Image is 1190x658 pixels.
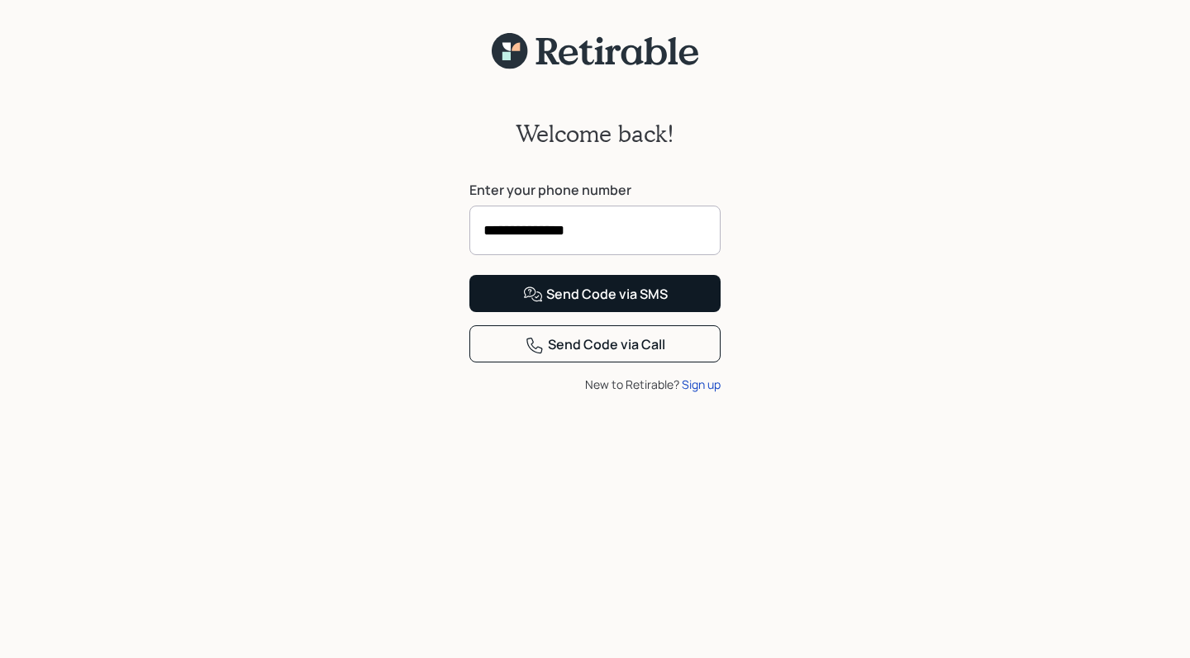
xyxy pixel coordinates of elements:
[469,181,721,199] label: Enter your phone number
[469,325,721,362] button: Send Code via Call
[469,376,721,393] div: New to Retirable?
[469,275,721,312] button: Send Code via SMS
[525,335,665,355] div: Send Code via Call
[682,376,721,393] div: Sign up
[516,120,674,148] h2: Welcome back!
[523,285,668,305] div: Send Code via SMS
